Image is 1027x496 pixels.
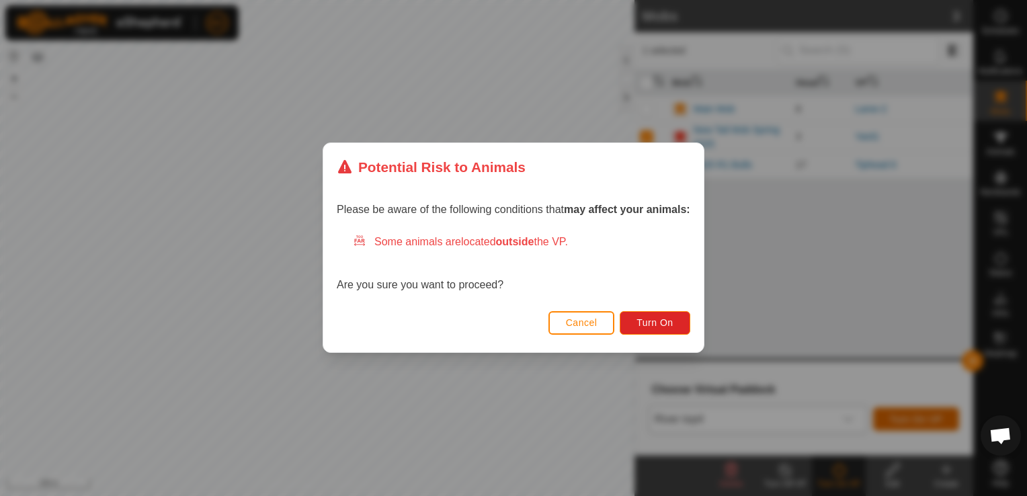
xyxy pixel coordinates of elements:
[548,311,615,335] button: Cancel
[564,204,690,216] strong: may affect your animals:
[620,311,690,335] button: Turn On
[337,157,526,177] div: Potential Risk to Animals
[496,237,534,248] strong: outside
[337,235,690,294] div: Are you sure you want to proceed?
[461,237,568,248] span: located the VP.
[637,318,673,329] span: Turn On
[566,318,598,329] span: Cancel
[981,415,1021,456] div: Open chat
[353,235,690,251] div: Some animals are
[337,204,690,216] span: Please be aware of the following conditions that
